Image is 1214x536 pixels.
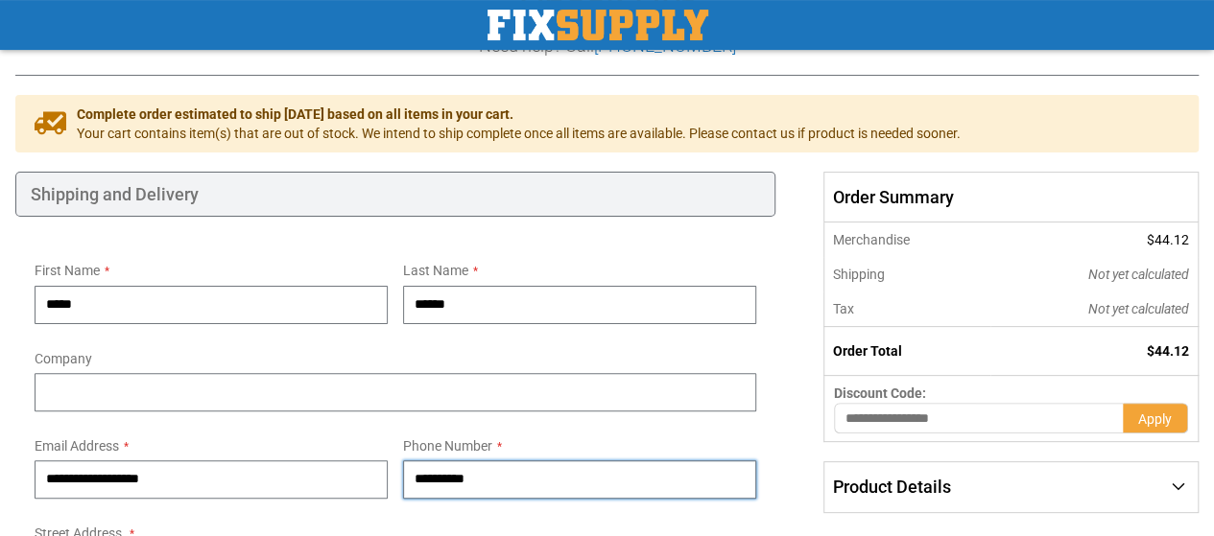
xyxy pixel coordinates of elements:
strong: Order Total [833,343,902,359]
span: Shipping [833,267,885,282]
th: Tax [824,291,990,327]
img: Fix Industrial Supply [488,10,708,40]
span: Last Name [403,263,468,278]
button: Apply [1123,403,1188,433]
span: First Name [35,263,100,278]
span: Not yet calculated [1088,267,1189,282]
h3: Need help? Call [15,36,1199,56]
span: Order Summary [823,172,1199,223]
div: Shipping and Delivery [15,172,775,218]
span: Company [35,351,92,366]
span: Email Address [35,438,119,454]
span: Your cart contains item(s) that are out of stock. We intend to ship complete once all items are a... [77,124,961,143]
th: Merchandise [824,222,990,257]
span: Complete order estimated to ship [DATE] based on all items in your cart. [77,105,961,124]
span: Phone Number [403,438,492,454]
span: Product Details [833,477,951,497]
span: Apply [1138,411,1172,427]
a: store logo [488,10,708,40]
span: $44.12 [1147,232,1189,247]
span: Not yet calculated [1088,301,1189,316]
span: $44.12 [1147,343,1189,359]
span: Discount Code: [834,385,926,401]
